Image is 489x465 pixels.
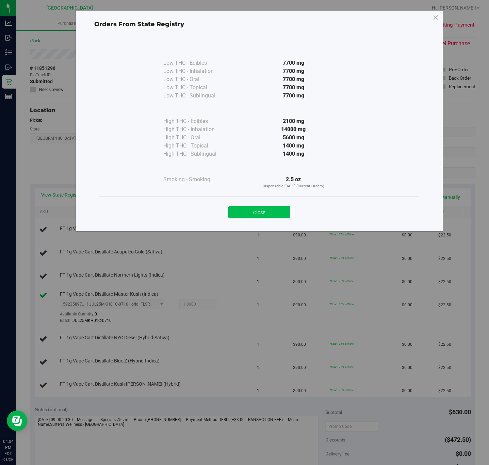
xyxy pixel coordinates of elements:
[163,117,231,125] div: High THC - Edibles
[231,59,355,67] div: 7700 mg
[228,206,290,218] button: Close
[231,134,355,142] div: 5600 mg
[231,175,355,189] div: 2.5 oz
[94,20,184,28] span: Orders From State Registry
[163,75,231,83] div: Low THC - Oral
[163,125,231,134] div: High THC - Inhalation
[231,75,355,83] div: 7700 mg
[231,125,355,134] div: 14000 mg
[231,184,355,189] p: Dispensable [DATE] (Current Orders)
[163,83,231,92] div: Low THC - Topical
[7,410,27,431] iframe: Resource center
[231,117,355,125] div: 2100 mg
[163,134,231,142] div: High THC - Oral
[163,67,231,75] div: Low THC - Inhalation
[231,92,355,100] div: 7700 mg
[231,150,355,158] div: 1400 mg
[163,175,231,184] div: Smoking - Smoking
[231,83,355,92] div: 7700 mg
[163,59,231,67] div: Low THC - Edibles
[163,92,231,100] div: Low THC - Sublingual
[163,150,231,158] div: High THC - Sublingual
[163,142,231,150] div: High THC - Topical
[231,67,355,75] div: 7700 mg
[231,142,355,150] div: 1400 mg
